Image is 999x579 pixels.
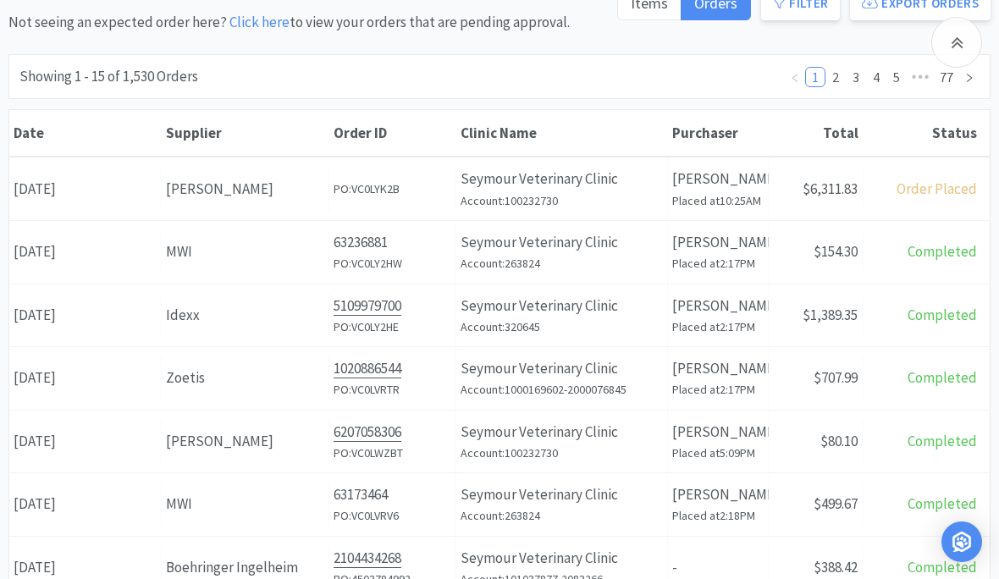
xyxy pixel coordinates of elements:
h6: Account: 263824 [461,254,663,273]
p: Seymour Veterinary Clinic [461,483,663,506]
li: Previous Page [785,67,805,87]
li: Next 5 Pages [907,67,934,87]
h6: PO: VC0LVRTR [334,380,451,399]
h6: Account: 100232730 [461,444,663,462]
h6: PO: VC0LYK2B [334,179,451,198]
div: [PERSON_NAME] [166,430,324,453]
p: [PERSON_NAME] [672,231,764,254]
span: $388.42 [814,558,858,576]
a: Click here [229,13,290,31]
h6: Account: 263824 [461,506,663,525]
h6: Placed at 2:17PM [672,317,764,336]
h6: PO: VC0LY2HW [334,254,451,273]
div: Idexx [166,304,324,327]
span: $1,389.35 [803,306,858,324]
h6: Account: 100232730 [461,191,663,210]
div: [DATE] [9,420,162,463]
span: Completed [908,494,977,513]
div: [PERSON_NAME] [166,178,324,201]
li: 3 [846,67,866,87]
a: 4 [867,68,886,86]
a: 1 [806,68,825,86]
h6: PO: VC0LWZBT [334,444,451,462]
h6: PO: VC0LY2HE [334,317,451,336]
div: Boehringer Ingelheim [166,556,324,579]
div: Supplier [166,124,325,142]
a: 5 [887,68,906,86]
div: Zoetis [166,367,324,389]
div: Clinic Name [461,124,664,142]
p: - [672,556,764,579]
span: Completed [908,242,977,261]
div: [DATE] [9,356,162,400]
p: 63173464 [334,483,451,506]
i: icon: left [790,73,800,83]
div: Date [14,124,157,142]
li: 4 [866,67,886,87]
p: Seymour Veterinary Clinic [461,357,663,380]
a: 3 [847,68,865,86]
div: MWI [166,493,324,516]
h6: Placed at 2:18PM [672,506,764,525]
span: Completed [908,306,977,324]
div: [DATE] [9,482,162,526]
span: Completed [908,368,977,387]
span: $6,311.83 [803,179,858,198]
span: Order Placed [897,179,977,198]
span: $154.30 [814,242,858,261]
p: [PERSON_NAME] [672,357,764,380]
div: [DATE] [9,168,162,211]
h6: Account: 320645 [461,317,663,336]
li: 5 [886,67,907,87]
a: 77 [935,68,958,86]
h6: Placed at 2:17PM [672,254,764,273]
li: 1 [805,67,825,87]
h6: PO: VC0LVRV6 [334,506,451,525]
h6: Placed at 10:25AM [672,191,764,210]
div: Status [867,124,977,142]
p: [PERSON_NAME] [672,483,764,506]
div: MWI [166,240,324,263]
span: $499.67 [814,494,858,513]
p: 63236881 [334,231,451,254]
div: Showing 1 - 15 of 1,530 Orders [19,65,198,88]
span: Completed [908,558,977,576]
div: Total [774,124,858,142]
p: Seymour Veterinary Clinic [461,295,663,317]
i: icon: right [964,73,974,83]
li: 2 [825,67,846,87]
span: Completed [908,432,977,450]
h6: Placed at 2:17PM [672,380,764,399]
span: $80.10 [820,432,858,450]
p: Seymour Veterinary Clinic [461,168,663,190]
div: Purchaser [672,124,765,142]
div: Order ID [334,124,452,142]
p: [PERSON_NAME] [672,295,764,317]
span: $707.99 [814,368,858,387]
h6: Placed at 5:09PM [672,444,764,462]
div: Open Intercom Messenger [941,521,982,562]
h6: Account: 1000169602-2000076845 [461,380,663,399]
div: [DATE] [9,294,162,337]
p: Seymour Veterinary Clinic [461,547,663,570]
p: [PERSON_NAME] [672,168,764,190]
p: Seymour Veterinary Clinic [461,421,663,444]
div: [DATE] [9,230,162,273]
p: [PERSON_NAME] [672,421,764,444]
span: ••• [907,67,934,87]
li: Next Page [959,67,980,87]
a: 2 [826,68,845,86]
p: Seymour Veterinary Clinic [461,231,663,254]
li: 77 [934,67,959,87]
